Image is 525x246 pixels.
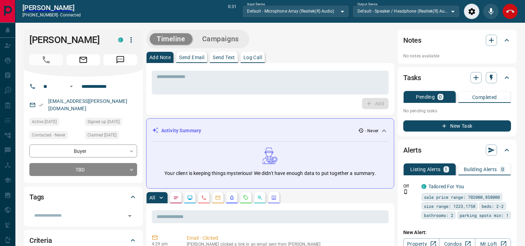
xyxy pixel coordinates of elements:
[403,106,511,116] p: No pending tasks
[482,203,504,210] span: beds: 2-2
[60,13,81,17] span: connected
[416,94,435,99] p: Pending
[187,234,386,242] p: Email - Clicked
[104,54,137,65] span: Message
[472,95,497,100] p: Completed
[67,82,76,91] button: Open
[403,53,511,59] p: No notes available
[403,32,511,49] div: Notes
[403,142,511,159] div: Alerts
[439,94,442,99] p: 0
[271,195,277,201] svg: Agent Actions
[403,72,421,83] h2: Tasks
[152,124,388,137] div: Activity Summary- Never
[460,212,509,219] span: parking spots min: 1
[464,167,497,172] p: Building Alerts
[403,189,408,194] svg: Push Notification Only
[257,195,263,201] svg: Opportunities
[48,98,127,111] a: [EMAIL_ADDRESS][PERSON_NAME][DOMAIN_NAME]
[357,2,377,7] label: Output Device
[403,183,417,189] p: Off
[29,163,137,176] div: TBD
[22,3,81,12] a: [PERSON_NAME]
[424,203,475,210] span: size range: 1223,1758
[149,55,171,60] p: Add Note
[125,211,135,221] button: Open
[403,69,511,86] div: Tasks
[421,184,426,189] div: condos.ca
[228,3,236,19] p: 0:31
[410,167,441,172] p: Listing Alerts
[38,103,43,107] svg: Email Verified
[428,184,464,189] a: Tailored For You
[403,145,421,156] h2: Alerts
[213,55,235,60] p: Send Text
[29,34,108,45] h1: [PERSON_NAME]
[229,195,235,201] svg: Listing Alerts
[32,132,65,139] span: Contacted - Never
[149,195,155,200] p: All
[87,132,116,139] span: Claimed [DATE]
[85,131,137,141] div: Wed Apr 17 2024
[243,195,249,201] svg: Requests
[464,3,480,19] div: Audio Settings
[118,37,123,42] div: condos.ca
[215,195,221,201] svg: Emails
[22,12,81,18] p: [PHONE_NUMBER] -
[501,167,504,172] p: 0
[32,118,57,125] span: Active [DATE]
[247,2,265,7] label: Input Device
[173,195,179,201] svg: Notes
[85,118,137,128] div: Wed Apr 17 2024
[66,54,100,65] span: Email
[403,35,421,46] h2: Notes
[29,189,137,205] div: Tags
[353,5,460,17] div: Default - Speaker / Headphone (Realtek(R) Audio)
[29,118,81,128] div: Wed Apr 17 2024
[29,191,44,203] h2: Tags
[424,212,453,219] span: bathrooms: 2
[29,235,52,246] h2: Criteria
[403,229,511,236] p: New Alert:
[161,127,201,134] p: Activity Summary
[195,33,246,45] button: Campaigns
[242,5,349,17] div: Default - Microphone Array (Realtek(R) Audio)
[164,170,376,177] p: Your client is keeping things mysterious! We didn't have enough data to put together a summary.
[29,54,63,65] span: Call
[424,194,500,201] span: sale price range: 702000,858000
[445,167,448,172] p: 1
[403,120,511,132] button: New Task
[243,55,262,60] p: Log Call
[29,145,137,157] div: Buyer
[201,195,207,201] svg: Calls
[150,33,192,45] button: Timeline
[187,195,193,201] svg: Lead Browsing Activity
[87,118,120,125] span: Signed up [DATE]
[502,3,518,19] div: End Call
[483,3,499,19] div: Mute
[179,55,204,60] p: Send Email
[365,128,378,134] p: - Never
